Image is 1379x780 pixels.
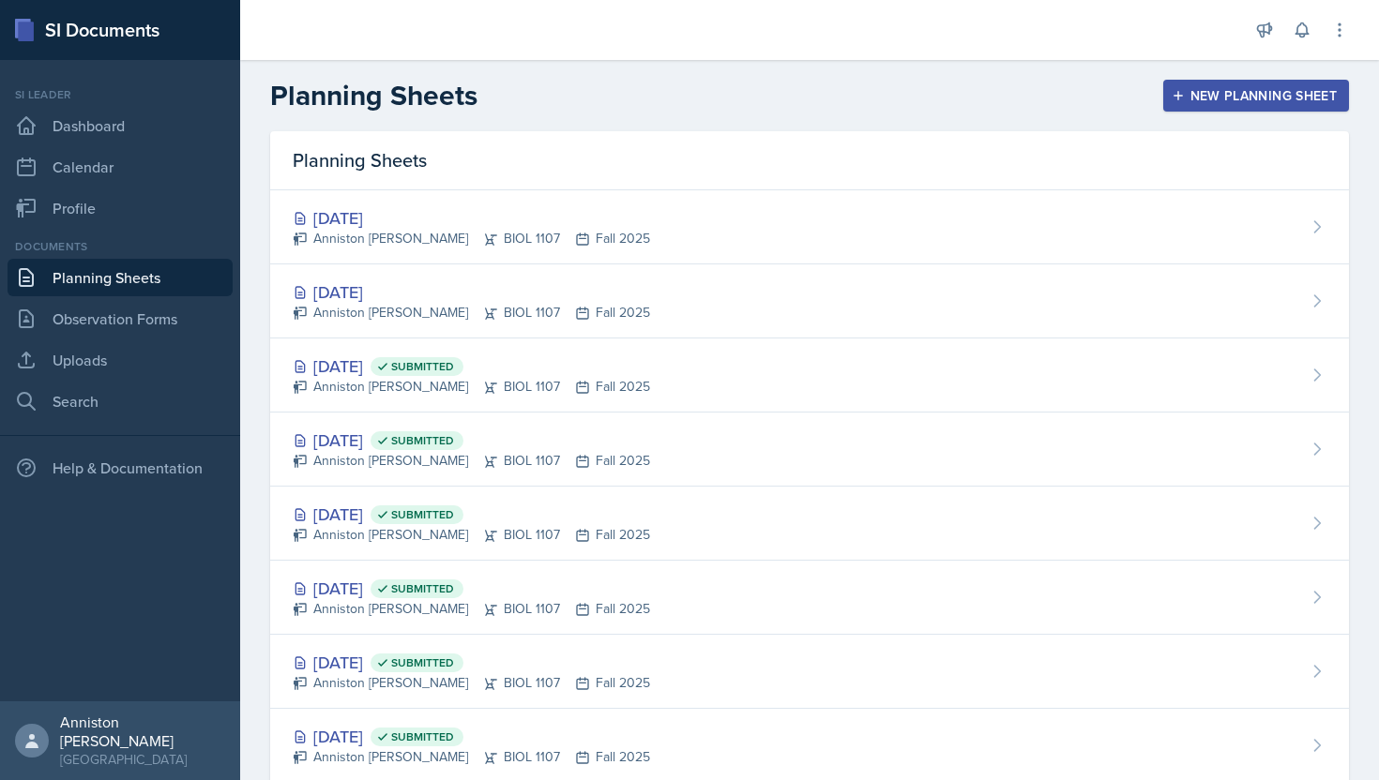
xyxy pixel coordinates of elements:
[270,561,1349,635] a: [DATE] Submitted Anniston [PERSON_NAME]BIOL 1107Fall 2025
[60,712,225,750] div: Anniston [PERSON_NAME]
[270,79,477,112] h2: Planning Sheets
[270,264,1349,338] a: [DATE] Anniston [PERSON_NAME]BIOL 1107Fall 2025
[391,507,454,522] span: Submitted
[293,205,650,231] div: [DATE]
[293,525,650,545] div: Anniston [PERSON_NAME] BIOL 1107 Fall 2025
[293,650,650,675] div: [DATE]
[8,259,233,296] a: Planning Sheets
[293,427,650,453] div: [DATE]
[1163,80,1349,112] button: New Planning Sheet
[270,190,1349,264] a: [DATE] Anniston [PERSON_NAME]BIOL 1107Fall 2025
[293,303,650,322] div: Anniston [PERSON_NAME] BIOL 1107 Fall 2025
[293,377,650,397] div: Anniston [PERSON_NAME] BIOL 1107 Fall 2025
[270,487,1349,561] a: [DATE] Submitted Anniston [PERSON_NAME]BIOL 1107Fall 2025
[8,86,233,103] div: Si leader
[8,300,233,337] a: Observation Forms
[270,131,1349,190] div: Planning Sheets
[60,750,225,769] div: [GEOGRAPHIC_DATA]
[293,229,650,248] div: Anniston [PERSON_NAME] BIOL 1107 Fall 2025
[293,576,650,601] div: [DATE]
[8,107,233,144] a: Dashboard
[391,359,454,374] span: Submitted
[8,449,233,487] div: Help & Documentation
[270,635,1349,709] a: [DATE] Submitted Anniston [PERSON_NAME]BIOL 1107Fall 2025
[8,238,233,255] div: Documents
[8,189,233,227] a: Profile
[391,433,454,448] span: Submitted
[293,279,650,305] div: [DATE]
[293,673,650,693] div: Anniston [PERSON_NAME] BIOL 1107 Fall 2025
[293,353,650,379] div: [DATE]
[1175,88,1337,103] div: New Planning Sheet
[8,148,233,186] a: Calendar
[293,747,650,767] div: Anniston [PERSON_NAME] BIOL 1107 Fall 2025
[293,599,650,619] div: Anniston [PERSON_NAME] BIOL 1107 Fall 2025
[270,412,1349,487] a: [DATE] Submitted Anniston [PERSON_NAME]BIOL 1107Fall 2025
[391,729,454,744] span: Submitted
[391,655,454,670] span: Submitted
[293,724,650,749] div: [DATE]
[391,581,454,596] span: Submitted
[8,341,233,379] a: Uploads
[8,382,233,420] a: Search
[270,338,1349,412] a: [DATE] Submitted Anniston [PERSON_NAME]BIOL 1107Fall 2025
[293,502,650,527] div: [DATE]
[293,451,650,471] div: Anniston [PERSON_NAME] BIOL 1107 Fall 2025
